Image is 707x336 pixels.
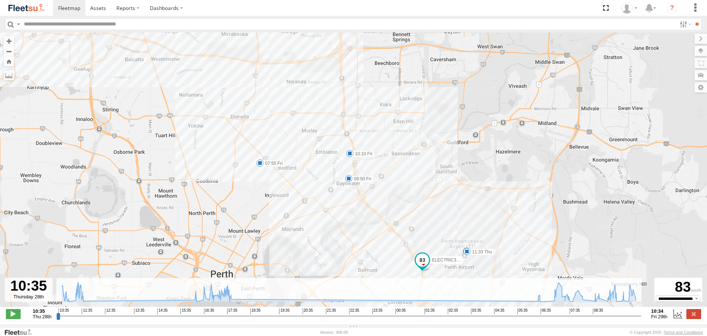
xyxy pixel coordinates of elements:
[320,330,348,335] div: Version: 306.00
[471,308,481,314] span: 03:35
[541,308,551,314] span: 06:35
[7,3,46,13] img: fleetsu-logo-horizontal.svg
[570,308,580,314] span: 07:35
[134,308,144,314] span: 13:35
[157,308,168,314] span: 14:35
[204,308,214,314] span: 16:35
[694,82,707,93] label: Map Settings
[59,308,69,314] span: 10:35
[630,330,703,335] div: © Copyright 2025 -
[4,46,14,56] button: Zoom out
[33,314,52,319] span: Thu 28th Aug 2025
[664,330,703,335] a: Terms and Conditions
[260,160,285,167] label: 07:55 Fri
[4,329,38,336] a: Visit our Website
[15,19,21,30] label: Search Query
[517,308,528,314] span: 05:35
[4,36,14,46] button: Zoom in
[105,308,115,314] span: 12:35
[4,70,14,80] label: Measure
[180,308,191,314] span: 15:35
[619,3,640,14] div: Wayne Betts
[655,279,701,295] div: 83
[494,308,504,314] span: 04:35
[349,308,359,314] span: 22:35
[666,2,678,14] i: ?
[250,308,261,314] span: 18:35
[6,309,21,319] label: Play/Stop
[651,314,667,319] span: Fri 29th Aug 2025
[425,308,435,314] span: 01:35
[372,308,383,314] span: 23:35
[467,248,494,255] label: 11:08 Thu
[395,308,406,314] span: 00:35
[279,308,289,314] span: 19:35
[349,176,373,182] label: 09:50 Fri
[303,308,313,314] span: 20:35
[33,308,52,314] strong: 10:35
[467,249,494,255] label: 11:33 Thu
[677,19,693,30] label: Search Filter Options
[432,257,496,263] span: ELECTRIC3 - [PERSON_NAME]
[448,308,458,314] span: 02:35
[651,308,667,314] strong: 10:34
[593,308,603,314] span: 08:35
[326,308,336,314] span: 21:35
[350,150,374,157] label: 10:10 Fri
[82,308,92,314] span: 11:35
[686,309,701,319] label: Close
[227,308,238,314] span: 17:35
[4,56,14,66] button: Zoom Home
